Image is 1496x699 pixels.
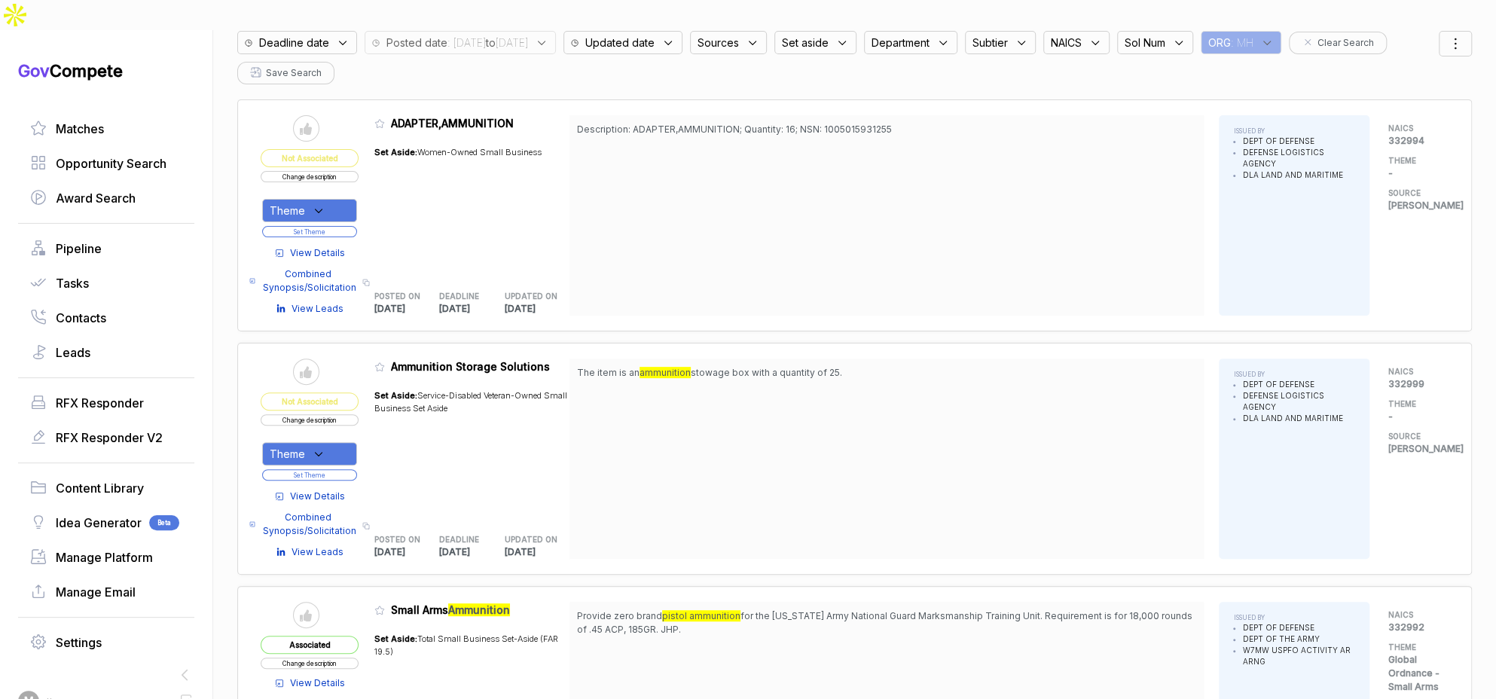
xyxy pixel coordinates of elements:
span: for the [US_STATE] Army National Guard Marksmanship Training Unit. Requirement is for 18,000 roun... [577,610,1192,635]
span: Content Library [56,479,144,497]
button: Change description [261,171,359,182]
span: Subtier [972,35,1008,50]
span: Contacts [56,309,106,327]
li: DEFENSE LOGISTICS AGENCY [1243,147,1354,169]
h5: THEME [1388,155,1449,166]
span: Settings [56,633,102,652]
mark: ammunition [640,367,691,378]
span: The item is an [577,367,640,378]
span: stowage box with a quantity of 25. [691,367,842,378]
p: - [1388,410,1449,423]
span: Combined Synopsis/Solicitation [261,511,358,538]
span: Small Arms [391,603,448,616]
li: DEPT OF DEFENSE [1243,136,1354,147]
a: Pipeline [30,240,182,258]
a: Combined Synopsis/Solicitation [249,511,358,538]
span: Department [872,35,930,50]
span: Updated date [585,35,655,50]
button: Change description [261,658,359,669]
span: Theme [270,203,305,218]
span: : [DATE] [DATE] [447,35,528,50]
span: Pipeline [56,240,102,258]
span: Beta [149,515,179,530]
span: Idea Generator [56,514,142,532]
span: NAICS [1051,35,1082,50]
button: Change description [261,414,359,426]
span: View Details [290,246,345,260]
span: Associated [261,636,359,654]
p: [DATE] [439,545,505,559]
p: [PERSON_NAME] [1388,199,1449,212]
a: Idea GeneratorBeta [30,514,182,532]
span: Manage Email [56,583,136,601]
span: Clear Search [1317,36,1374,50]
h5: ISSUED BY [1234,370,1354,379]
h5: POSTED ON [374,534,416,545]
li: DEFENSE LOGISTICS AGENCY [1243,390,1354,413]
a: Manage Email [30,583,182,601]
p: [DATE] [374,545,440,559]
p: [DATE] [374,302,440,316]
a: Contacts [30,309,182,327]
span: Opportunity Search [56,154,166,172]
li: W7MW USPFO ACTIVITY AR ARNG [1243,645,1354,667]
h5: THEME [1388,398,1449,410]
span: Tasks [56,274,89,292]
p: Global Ordnance - Small Arms [1388,653,1449,694]
span: View Details [290,490,345,503]
h5: UPDATED ON [505,291,546,302]
span: View Leads [292,545,343,559]
li: DEPT OF DEFENSE [1243,622,1354,633]
a: Award Search [30,189,182,207]
a: Matches [30,120,182,138]
h5: NAICS [1388,123,1449,134]
span: : MH [1231,35,1253,50]
h1: Compete [18,60,194,81]
p: 332994 [1388,134,1449,148]
span: Service-Disabled Veteran-Owned Small Business Set Aside [374,390,567,414]
h5: ISSUED BY [1234,613,1354,622]
span: Total Small Business Set-Aside (FAR 19.5) [374,633,558,657]
a: Tasks [30,274,182,292]
p: [DATE] [505,545,570,559]
a: Settings [30,633,182,652]
h5: DEADLINE [439,534,481,545]
span: Combined Synopsis/Solicitation [261,267,358,295]
h5: POSTED ON [374,291,416,302]
button: Set Theme [262,469,357,481]
h5: NAICS [1388,366,1449,377]
span: Description: ADAPTER,AMMUNITION; Quantity: 16; NSN: 1005015931255 [577,124,892,135]
a: RFX Responder [30,394,182,412]
h5: SOURCE [1388,188,1449,199]
span: Matches [56,120,104,138]
span: Women-Owned Small Business [417,147,542,157]
span: Set Aside: [374,633,417,644]
h5: SOURCE [1388,431,1449,442]
button: Clear Search [1289,32,1387,54]
li: DLA LAND AND MARITIME [1243,413,1354,424]
h5: ISSUED BY [1234,127,1354,136]
h5: NAICS [1388,609,1449,621]
mark: Ammunition [448,603,510,616]
a: Content Library [30,479,182,497]
span: ORG [1208,35,1231,50]
p: 332999 [1388,377,1449,391]
span: Set aside [782,35,829,50]
span: Sources [698,35,739,50]
a: RFX Responder V2 [30,429,182,447]
span: View Details [290,676,345,690]
a: Manage Platform [30,548,182,566]
span: Not Associated [261,149,359,167]
span: Manage Platform [56,548,153,566]
span: RFX Responder V2 [56,429,163,447]
p: [DATE] [505,302,570,316]
button: Save Search [237,62,334,84]
span: Set Aside: [374,390,417,401]
li: DEPT OF DEFENSE [1243,379,1354,390]
h5: UPDATED ON [505,534,546,545]
span: Theme [270,446,305,462]
a: Opportunity Search [30,154,182,172]
span: Award Search [56,189,136,207]
p: - [1388,166,1449,180]
mark: pistol ammunition [662,610,740,621]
